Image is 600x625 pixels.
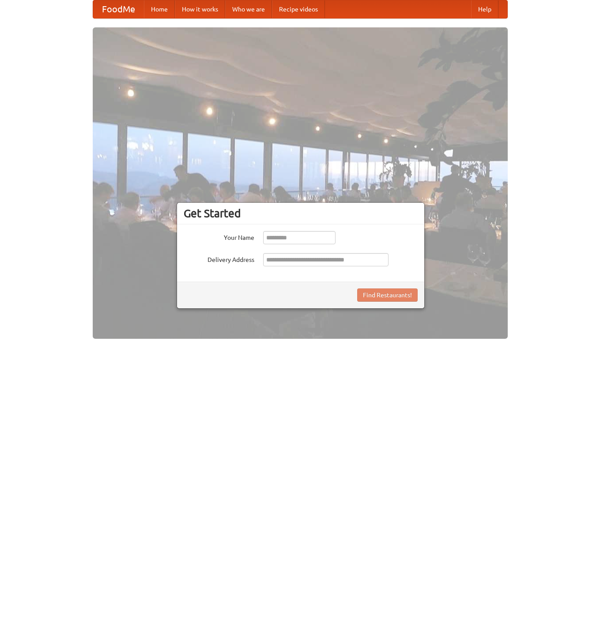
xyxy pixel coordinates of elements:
[184,231,254,242] label: Your Name
[471,0,498,18] a: Help
[175,0,225,18] a: How it works
[272,0,325,18] a: Recipe videos
[225,0,272,18] a: Who we are
[357,288,418,302] button: Find Restaurants!
[93,0,144,18] a: FoodMe
[144,0,175,18] a: Home
[184,253,254,264] label: Delivery Address
[184,207,418,220] h3: Get Started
